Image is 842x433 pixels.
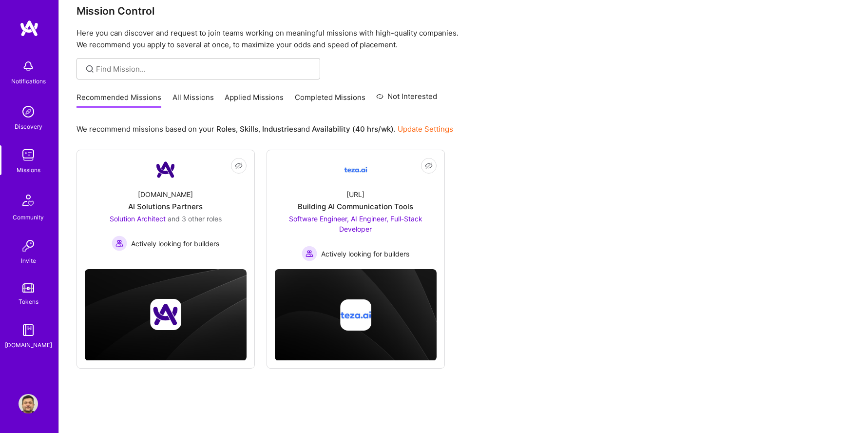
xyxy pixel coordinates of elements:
a: User Avatar [16,394,40,413]
div: [DOMAIN_NAME] [138,189,193,199]
span: Software Engineer, AI Engineer, Full-Stack Developer [289,215,422,233]
img: User Avatar [19,394,38,413]
img: Company logo [150,299,181,330]
a: Company Logo[URL]Building AI Communication ToolsSoftware Engineer, AI Engineer, Full-Stack Develo... [275,158,437,261]
h3: Mission Control [77,5,824,17]
b: Industries [262,124,297,134]
input: Find Mission... [96,64,313,74]
img: cover [275,269,437,361]
div: AI Solutions Partners [128,201,203,212]
div: Notifications [11,76,46,86]
div: Invite [21,256,36,266]
div: [DOMAIN_NAME] [5,340,52,350]
b: Availability (40 hrs/wk) [312,124,394,134]
b: Skills [240,124,258,134]
span: and 3 other roles [168,215,222,223]
p: We recommend missions based on your , , and . [77,124,453,134]
div: Building AI Communication Tools [298,201,413,212]
a: Not Interested [376,91,437,108]
img: Invite [19,236,38,256]
img: guide book [19,320,38,340]
img: Community [17,189,40,212]
span: Actively looking for builders [321,249,409,259]
img: cover [85,269,247,361]
div: Tokens [19,296,38,307]
img: logo [19,20,39,37]
img: discovery [19,102,38,121]
div: [URL] [346,189,364,199]
a: Company Logo[DOMAIN_NAME]AI Solutions PartnersSolution Architect and 3 other rolesActively lookin... [85,158,247,255]
p: Here you can discover and request to join teams working on meaningful missions with high-quality ... [77,27,824,51]
a: All Missions [172,92,214,108]
a: Update Settings [398,124,453,134]
img: teamwork [19,145,38,165]
img: Company Logo [154,158,177,181]
a: Recommended Missions [77,92,161,108]
img: Actively looking for builders [302,246,317,261]
a: Completed Missions [295,92,365,108]
img: Company Logo [344,158,367,181]
span: Actively looking for builders [131,238,219,249]
img: Actively looking for builders [112,236,127,251]
i: icon EyeClosed [235,162,243,170]
div: Missions [17,165,40,175]
i: icon EyeClosed [425,162,433,170]
img: Company logo [340,299,371,331]
div: Community [13,212,44,222]
span: Solution Architect [110,215,166,223]
div: Discovery [15,121,42,132]
b: Roles [216,124,236,134]
i: icon SearchGrey [84,63,96,75]
img: tokens [22,283,34,293]
a: Applied Missions [225,92,284,108]
img: bell [19,57,38,76]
